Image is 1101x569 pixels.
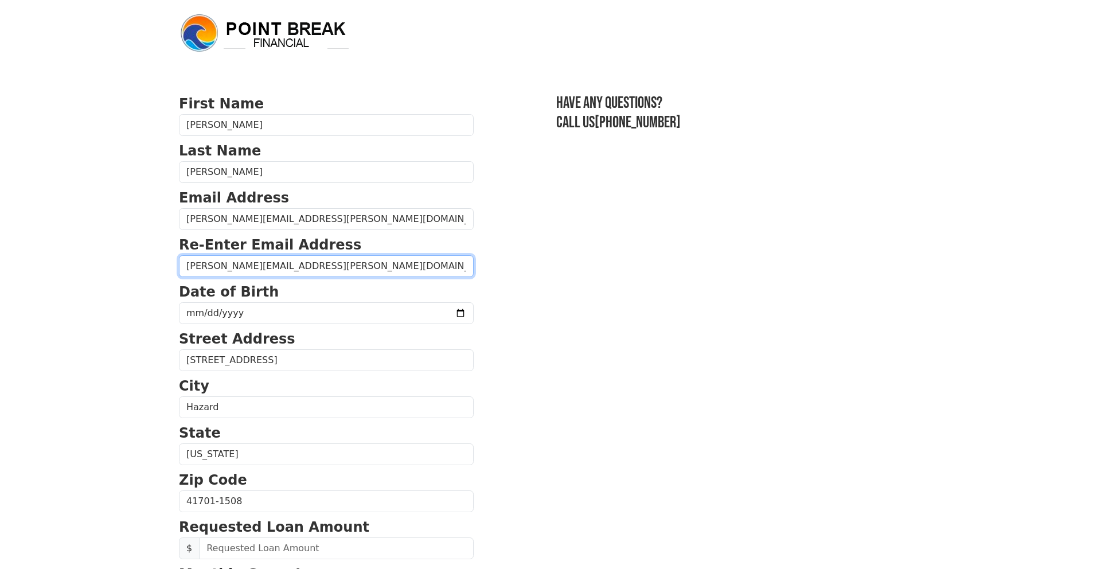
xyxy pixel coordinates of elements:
[179,284,279,300] strong: Date of Birth
[179,190,289,206] strong: Email Address
[556,113,922,132] h3: Call us
[595,113,681,132] a: [PHONE_NUMBER]
[179,208,474,230] input: Email Address
[179,114,474,136] input: First Name
[179,161,474,183] input: Last Name
[179,472,247,488] strong: Zip Code
[179,537,200,559] span: $
[179,378,209,394] strong: City
[199,537,474,559] input: Requested Loan Amount
[179,143,261,159] strong: Last Name
[179,13,351,54] img: logo.png
[179,255,474,277] input: Re-Enter Email Address
[179,349,474,371] input: Street Address
[179,96,264,112] strong: First Name
[179,490,474,512] input: Zip Code
[556,93,922,113] h3: Have any questions?
[179,519,369,535] strong: Requested Loan Amount
[179,331,295,347] strong: Street Address
[179,237,361,253] strong: Re-Enter Email Address
[179,396,474,418] input: City
[179,425,221,441] strong: State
